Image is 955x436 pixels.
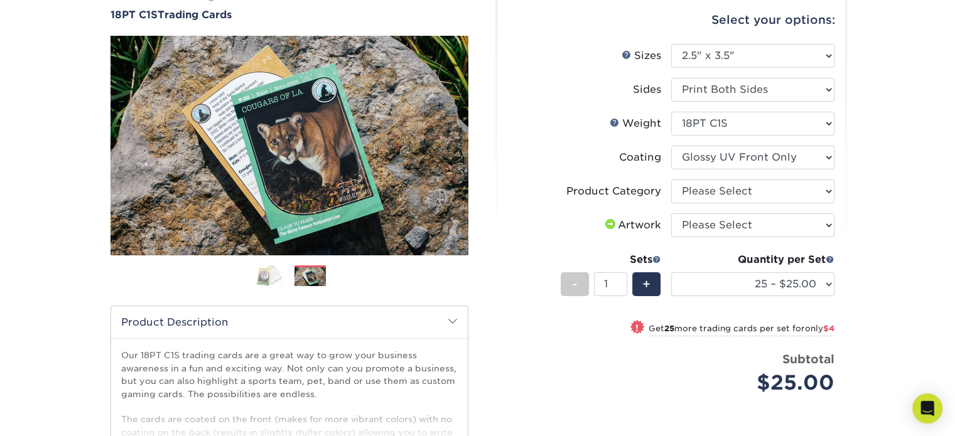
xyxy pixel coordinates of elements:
[649,324,834,336] small: Get more trading cards per set for
[805,324,834,333] span: only
[111,9,468,21] a: 18PT C1STrading Cards
[664,324,674,333] strong: 25
[912,393,942,423] div: Open Intercom Messenger
[3,398,107,432] iframe: Google Customer Reviews
[566,184,661,199] div: Product Category
[561,252,661,267] div: Sets
[633,82,661,97] div: Sides
[610,116,661,131] div: Weight
[681,368,834,398] div: $25.00
[603,218,661,233] div: Artwork
[111,9,158,21] span: 18PT C1S
[782,352,834,366] strong: Subtotal
[823,324,834,333] span: $4
[635,321,639,334] span: !
[111,36,468,255] img: 18PT C1S 02
[111,9,468,21] h1: Trading Cards
[111,306,468,338] h2: Product Description
[252,265,284,287] img: Trading Cards 01
[572,275,578,294] span: -
[294,267,326,286] img: Trading Cards 02
[619,150,661,165] div: Coating
[671,252,834,267] div: Quantity per Set
[622,48,661,63] div: Sizes
[642,275,650,294] span: +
